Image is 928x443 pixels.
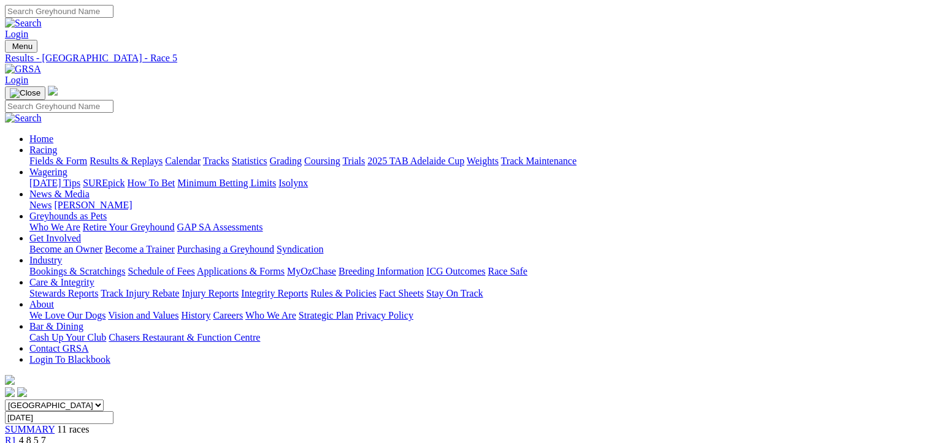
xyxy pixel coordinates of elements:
[426,266,485,276] a: ICG Outcomes
[101,288,179,298] a: Track Injury Rebate
[29,354,110,365] a: Login To Blackbook
[29,266,125,276] a: Bookings & Scratchings
[241,288,308,298] a: Integrity Reports
[29,222,80,232] a: Who We Are
[29,233,81,243] a: Get Involved
[29,222,923,233] div: Greyhounds as Pets
[57,424,89,434] span: 11 races
[90,156,163,166] a: Results & Replays
[48,86,58,96] img: logo-grsa-white.png
[29,167,67,177] a: Wagering
[245,310,296,320] a: Who We Are
[10,88,40,98] img: Close
[5,375,15,385] img: logo-grsa-white.png
[177,244,274,254] a: Purchasing a Greyhound
[270,156,302,166] a: Grading
[278,178,308,188] a: Isolynx
[29,244,102,254] a: Become an Owner
[310,288,377,298] a: Rules & Policies
[299,310,353,320] a: Strategic Plan
[182,288,239,298] a: Injury Reports
[5,53,923,64] a: Results - [GEOGRAPHIC_DATA] - Race 5
[128,266,194,276] a: Schedule of Fees
[29,200,52,210] a: News
[29,200,923,211] div: News & Media
[29,321,83,331] a: Bar & Dining
[181,310,210,320] a: History
[29,299,54,309] a: About
[488,266,527,276] a: Race Safe
[29,178,923,189] div: Wagering
[29,156,87,166] a: Fields & Form
[128,178,175,188] a: How To Bet
[29,134,53,144] a: Home
[379,288,424,298] a: Fact Sheets
[467,156,499,166] a: Weights
[277,244,323,254] a: Syndication
[5,411,113,424] input: Select date
[304,156,340,166] a: Coursing
[29,178,80,188] a: [DATE] Tips
[17,387,27,397] img: twitter.svg
[177,178,276,188] a: Minimum Betting Limits
[5,64,41,75] img: GRSA
[5,18,42,29] img: Search
[29,332,923,343] div: Bar & Dining
[5,86,45,100] button: Toggle navigation
[5,113,42,124] img: Search
[54,200,132,210] a: [PERSON_NAME]
[426,288,483,298] a: Stay On Track
[232,156,267,166] a: Statistics
[29,288,923,299] div: Care & Integrity
[29,332,106,343] a: Cash Up Your Club
[29,244,923,255] div: Get Involved
[197,266,285,276] a: Applications & Forms
[29,189,90,199] a: News & Media
[29,288,98,298] a: Stewards Reports
[165,156,201,166] a: Calendar
[29,266,923,277] div: Industry
[83,178,125,188] a: SUREpick
[29,211,107,221] a: Greyhounds as Pets
[203,156,229,166] a: Tracks
[109,332,260,343] a: Chasers Restaurant & Function Centre
[83,222,175,232] a: Retire Your Greyhound
[213,310,243,320] a: Careers
[339,266,424,276] a: Breeding Information
[287,266,336,276] a: MyOzChase
[5,29,28,39] a: Login
[29,343,88,354] a: Contact GRSA
[367,156,464,166] a: 2025 TAB Adelaide Cup
[29,156,923,167] div: Racing
[29,145,57,155] a: Racing
[5,75,28,85] a: Login
[5,424,55,434] a: SUMMARY
[501,156,577,166] a: Track Maintenance
[105,244,175,254] a: Become a Trainer
[5,387,15,397] img: facebook.svg
[5,40,37,53] button: Toggle navigation
[356,310,413,320] a: Privacy Policy
[29,310,105,320] a: We Love Our Dogs
[12,42,33,51] span: Menu
[29,310,923,321] div: About
[5,100,113,113] input: Search
[5,5,113,18] input: Search
[108,310,178,320] a: Vision and Values
[342,156,365,166] a: Trials
[29,277,94,287] a: Care & Integrity
[29,255,62,265] a: Industry
[177,222,263,232] a: GAP SA Assessments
